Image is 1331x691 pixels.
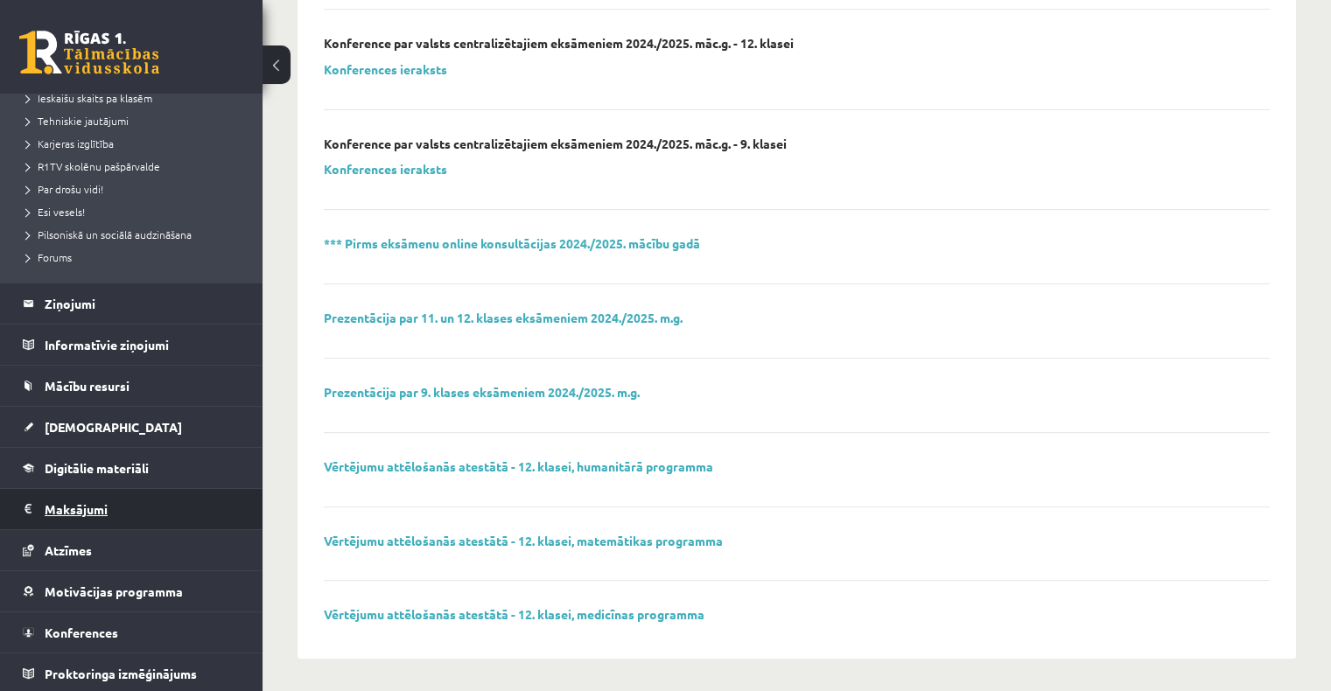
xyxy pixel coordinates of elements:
a: Esi vesels! [26,204,245,220]
a: Atzīmes [23,530,241,570]
span: Tehniskie jautājumi [26,114,129,128]
a: Rīgas 1. Tālmācības vidusskola [19,31,159,74]
a: Ziņojumi [23,283,241,324]
a: Prezentācija par 11. un 12. klases eksāmeniem 2024./2025. m.g. [324,310,683,325]
a: Motivācijas programma [23,571,241,611]
a: Tehniskie jautājumi [26,113,245,129]
legend: Ziņojumi [45,283,241,324]
span: R1TV skolēnu pašpārvalde [26,159,160,173]
a: R1TV skolēnu pašpārvalde [26,158,245,174]
a: Konferences ieraksts [324,61,447,77]
span: Esi vesels! [26,205,85,219]
span: Mācību resursi [45,378,130,394]
span: Proktoringa izmēģinājums [45,666,197,681]
a: Digitālie materiāli [23,448,241,488]
span: Karjeras izglītība [26,136,114,150]
span: [DEMOGRAPHIC_DATA] [45,419,182,435]
a: Ieskaišu skaits pa klasēm [26,90,245,106]
span: Forums [26,250,72,264]
span: Konferences [45,625,118,640]
span: Motivācijas programma [45,583,183,599]
a: Prezentācija par 9. klases eksāmeniem 2024./2025. m.g. [324,384,640,400]
a: Mācību resursi [23,366,241,406]
span: Digitālie materiāli [45,460,149,476]
a: Vērtējumu attēlošanās atestātā - 12. klasei, medicīnas programma [324,606,704,622]
p: Konference par valsts centralizētajiem eksāmeniem 2024./2025. māc.g. - 12. klasei [324,36,794,51]
span: Pilsoniskā un sociālā audzināšana [26,227,192,241]
a: Konferences ieraksts [324,161,447,177]
a: Informatīvie ziņojumi [23,325,241,365]
span: Ieskaišu skaits pa klasēm [26,91,152,105]
a: Vērtējumu attēlošanās atestātā - 12. klasei, humanitārā programma [324,458,713,474]
a: Par drošu vidi! [26,181,245,197]
span: Atzīmes [45,542,92,558]
legend: Informatīvie ziņojumi [45,325,241,365]
legend: Maksājumi [45,489,241,529]
a: Karjeras izglītība [26,136,245,151]
a: Maksājumi [23,489,241,529]
a: Konferences [23,612,241,653]
p: Konference par valsts centralizētajiem eksāmeniem 2024./2025. māc.g. - 9. klasei [324,136,787,151]
a: [DEMOGRAPHIC_DATA] [23,407,241,447]
a: Vērtējumu attēlošanās atestātā - 12. klasei, matemātikas programma [324,533,723,548]
a: Pilsoniskā un sociālā audzināšana [26,227,245,242]
span: Par drošu vidi! [26,182,103,196]
a: Forums [26,249,245,265]
a: *** Pirms eksāmenu online konsultācijas 2024./2025. mācību gadā [324,235,700,251]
